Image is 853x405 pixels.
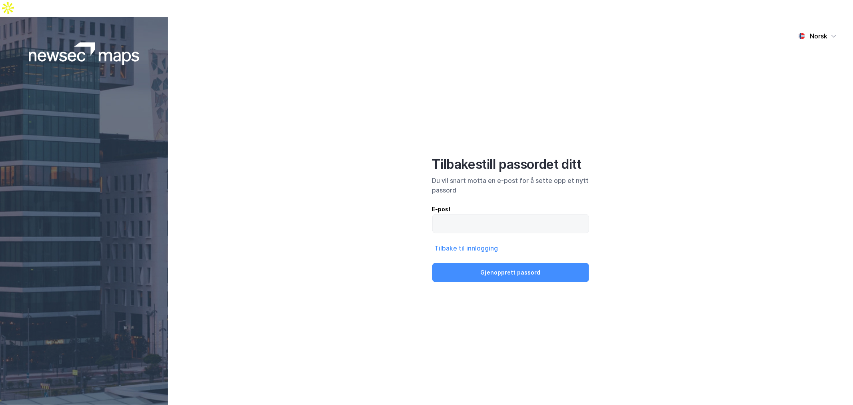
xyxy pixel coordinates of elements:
div: E-post [432,205,589,214]
div: Tilbakestill passordet ditt [432,156,589,172]
div: Norsk [810,31,827,41]
div: Du vil snart motta en e-post for å sette opp et nytt passord [432,176,589,195]
img: logoWhite.bf58a803f64e89776f2b079ca2356427.svg [29,42,140,65]
button: Tilbake til innlogging [432,243,501,253]
iframe: Chat Widget [813,367,853,405]
button: Gjenopprett passord [432,263,589,282]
